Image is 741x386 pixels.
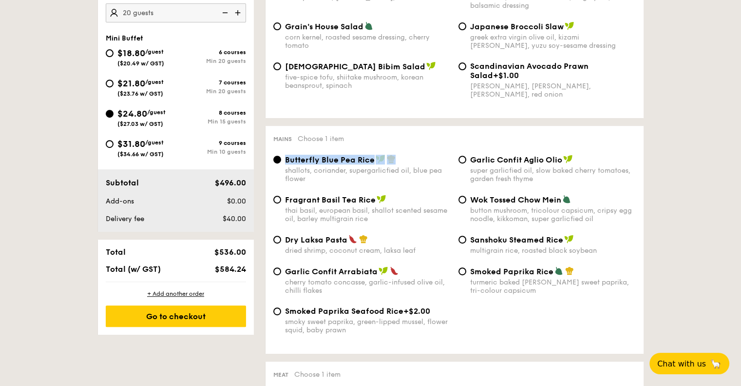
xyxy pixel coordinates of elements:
[470,33,636,50] div: greek extra virgin olive oil, kizami [PERSON_NAME], yuzu soy-sesame dressing
[176,118,246,125] div: Min 15 guests
[285,206,451,223] div: thai basil, european basil, shallot scented sesame oil, barley multigrain rice
[285,278,451,295] div: cherry tomato concasse, garlic-infused olive oil, chilli flakes
[214,178,246,187] span: $496.00
[231,3,246,22] img: icon-add.58712e84.svg
[562,195,571,203] img: icon-vegetarian.fe4039eb.svg
[176,148,246,155] div: Min 10 guests
[458,22,466,30] input: Japanese Broccoli Slawgreek extra virgin olive oil, kizami [PERSON_NAME], yuzu soy-sesame dressing
[426,61,436,70] img: icon-vegan.f8ff3823.svg
[106,215,144,223] span: Delivery fee
[359,235,368,244] img: icon-chef-hat.a58ddaea.svg
[222,215,246,223] span: $40.00
[470,246,636,255] div: multigrain rice, roasted black soybean
[285,235,347,244] span: Dry Laksa Pasta
[117,90,163,97] span: ($23.76 w/ GST)
[176,49,246,56] div: 6 courses
[106,3,246,22] input: Number of guests
[117,108,147,119] span: $24.80
[285,73,451,90] div: five-spice tofu, shiitake mushroom, korean beansprout, spinach
[106,178,139,187] span: Subtotal
[273,136,292,142] span: Mains
[470,166,636,183] div: super garlicfied oil, slow baked cherry tomatoes, garden fresh thyme
[217,3,231,22] img: icon-reduce.1d2dbef1.svg
[145,79,164,85] span: /guest
[458,62,466,70] input: Scandinavian Avocado Prawn Salad+$1.00[PERSON_NAME], [PERSON_NAME], [PERSON_NAME], red onion
[176,109,246,116] div: 8 courses
[565,266,574,275] img: icon-chef-hat.a58ddaea.svg
[470,278,636,295] div: turmeric baked [PERSON_NAME] sweet paprika, tri-colour capsicum
[294,370,341,379] span: Choose 1 item
[106,80,114,87] input: $21.80/guest($23.76 w/ GST)7 coursesMin 20 guests
[176,58,246,64] div: Min 20 guests
[273,236,281,244] input: Dry Laksa Pastadried shrimp, coconut cream, laksa leaf
[657,359,706,368] span: Chat with us
[563,155,573,163] img: icon-vegan.f8ff3823.svg
[298,135,344,143] span: Choose 1 item
[273,267,281,275] input: Garlic Confit Arrabiatacherry tomato concasse, garlic-infused olive oil, chilli flakes
[106,34,143,42] span: Mini Buffet
[458,267,466,275] input: Smoked Paprika Riceturmeric baked [PERSON_NAME] sweet paprika, tri-colour capsicum
[273,156,281,163] input: Butterfly Blue Pea Riceshallots, coriander, supergarlicfied oil, blue pea flower
[390,266,399,275] img: icon-spicy.37a8142b.svg
[106,247,126,257] span: Total
[470,22,564,31] span: Japanese Broccoli Slaw
[470,195,561,204] span: Wok Tossed Chow Mein
[176,140,246,146] div: 9 courses
[273,22,281,30] input: Grain's House Saladcorn kernel, roasted sesame dressing, cherry tomato
[106,140,114,148] input: $31.80/guest($34.66 w/ GST)9 coursesMin 10 guests
[285,246,451,255] div: dried shrimp, coconut cream, laksa leaf
[117,48,145,59] span: $18.80
[565,21,574,30] img: icon-vegan.f8ff3823.svg
[379,266,388,275] img: icon-vegan.f8ff3823.svg
[273,62,281,70] input: [DEMOGRAPHIC_DATA] Bibim Saladfive-spice tofu, shiitake mushroom, korean beansprout, spinach
[387,155,396,163] img: icon-chef-hat.a58ddaea.svg
[493,71,519,80] span: +$1.00
[106,197,134,205] span: Add-ons
[285,267,378,276] span: Garlic Confit Arrabiata
[106,49,114,57] input: $18.80/guest($20.49 w/ GST)6 coursesMin 20 guests
[285,62,425,71] span: [DEMOGRAPHIC_DATA] Bibim Salad
[458,196,466,203] input: Wok Tossed Chow Meinbutton mushroom, tricolour capsicum, cripsy egg noodle, kikkoman, super garli...
[117,78,145,89] span: $21.80
[470,267,553,276] span: Smoked Paprika Rice
[377,195,386,203] img: icon-vegan.f8ff3823.svg
[470,235,563,244] span: Sanshoku Steamed Rice
[117,139,145,149] span: $31.80
[285,22,363,31] span: Grain's House Salad
[227,197,246,205] span: $0.00
[106,305,246,327] div: Go to checkout
[285,318,451,334] div: smoky sweet paprika, green-lipped mussel, flower squid, baby prawn
[273,371,288,378] span: Meat
[273,307,281,315] input: Smoked Paprika Seafood Rice+$2.00smoky sweet paprika, green-lipped mussel, flower squid, baby prawn
[458,236,466,244] input: Sanshoku Steamed Ricemultigrain rice, roasted black soybean
[403,306,430,316] span: +$2.00
[649,353,729,374] button: Chat with us🦙
[458,156,466,163] input: Garlic Confit Aglio Oliosuper garlicfied oil, slow baked cherry tomatoes, garden fresh thyme
[470,155,562,164] span: Garlic Confit Aglio Olio
[348,235,357,244] img: icon-spicy.37a8142b.svg
[117,60,164,67] span: ($20.49 w/ GST)
[710,358,722,369] span: 🦙
[470,61,589,80] span: Scandinavian Avocado Prawn Salad
[285,155,375,164] span: Butterfly Blue Pea Rice
[273,196,281,203] input: Fragrant Basil Tea Ricethai basil, european basil, shallot scented sesame oil, barley multigrain ...
[214,264,246,274] span: $584.24
[117,121,163,127] span: ($27.03 w/ GST)
[147,109,166,116] span: /guest
[470,82,636,99] div: [PERSON_NAME], [PERSON_NAME], [PERSON_NAME], red onion
[176,79,246,86] div: 7 courses
[364,21,373,30] img: icon-vegetarian.fe4039eb.svg
[285,166,451,183] div: shallots, coriander, supergarlicfied oil, blue pea flower
[106,110,114,118] input: $24.80/guest($27.03 w/ GST)8 coursesMin 15 guests
[145,139,164,146] span: /guest
[285,33,451,50] div: corn kernel, roasted sesame dressing, cherry tomato
[564,235,574,244] img: icon-vegan.f8ff3823.svg
[145,48,164,55] span: /guest
[176,88,246,95] div: Min 20 guests
[214,247,246,257] span: $536.00
[106,264,161,274] span: Total (w/ GST)
[117,151,164,158] span: ($34.66 w/ GST)
[285,306,403,316] span: Smoked Paprika Seafood Rice
[470,206,636,223] div: button mushroom, tricolour capsicum, cripsy egg noodle, kikkoman, super garlicfied oil
[285,195,376,204] span: Fragrant Basil Tea Rice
